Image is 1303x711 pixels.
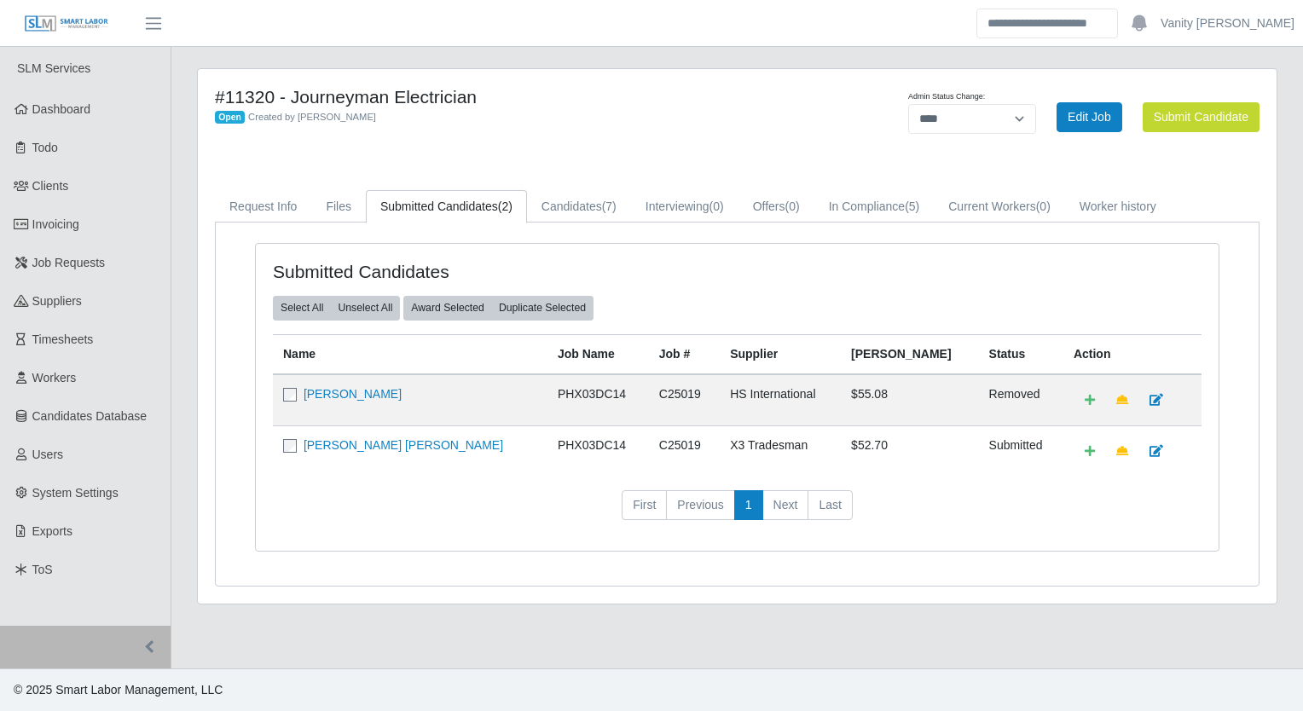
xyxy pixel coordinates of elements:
label: Admin Status Change: [908,91,985,103]
a: 1 [734,490,763,521]
th: Name [273,334,547,374]
span: (0) [709,199,724,213]
span: Exports [32,524,72,538]
h4: Submitted Candidates [273,261,645,282]
span: Dashboard [32,102,91,116]
a: Interviewing [631,190,738,223]
span: System Settings [32,486,119,500]
button: Submit Candidate [1143,102,1260,132]
div: bulk actions [403,296,594,320]
input: Search [976,9,1118,38]
a: Add Default Cost Code [1074,385,1106,415]
span: Timesheets [32,332,94,346]
span: (2) [498,199,513,213]
a: Request Info [215,190,311,223]
img: SLM Logo [24,14,109,33]
td: X3 Tradesman [720,425,841,477]
span: © 2025 Smart Labor Management, LLC [14,683,223,697]
th: Action [1063,334,1202,374]
a: Current Workers [934,190,1065,223]
nav: pagination [273,490,1202,535]
a: Submitted Candidates [366,190,527,223]
span: Todo [32,141,58,154]
span: Created by [PERSON_NAME] [248,112,376,122]
a: Make Team Lead [1105,385,1139,415]
span: (7) [602,199,617,213]
th: Supplier [720,334,841,374]
span: Candidates Database [32,409,148,423]
th: Status [979,334,1063,374]
a: Offers [738,190,814,223]
td: $52.70 [841,425,978,477]
a: In Compliance [814,190,935,223]
td: C25019 [649,425,720,477]
th: Job Name [547,334,649,374]
h4: #11320 - Journeyman Electrician [215,86,814,107]
span: Clients [32,179,69,193]
span: SLM Services [17,61,90,75]
a: Vanity [PERSON_NAME] [1161,14,1294,32]
a: Add Default Cost Code [1074,436,1106,466]
a: [PERSON_NAME] [PERSON_NAME] [304,438,503,452]
td: $55.08 [841,374,978,426]
span: Suppliers [32,294,82,308]
td: HS International [720,374,841,426]
td: removed [979,374,1063,426]
span: ToS [32,563,53,576]
button: Select All [273,296,331,320]
button: Unselect All [330,296,400,320]
th: Job # [649,334,720,374]
span: (5) [905,199,919,213]
td: PHX03DC14 [547,374,649,426]
span: Open [215,111,245,124]
span: Job Requests [32,256,106,269]
span: Invoicing [32,217,79,231]
td: C25019 [649,374,720,426]
a: Make Team Lead [1105,436,1139,466]
a: Edit Job [1057,102,1122,132]
span: (0) [785,199,800,213]
span: (0) [1036,199,1051,213]
span: Workers [32,371,77,384]
span: Users [32,448,64,461]
a: Worker history [1065,190,1171,223]
td: PHX03DC14 [547,425,649,477]
button: Duplicate Selected [491,296,594,320]
div: bulk actions [273,296,400,320]
th: [PERSON_NAME] [841,334,978,374]
a: Candidates [527,190,631,223]
td: submitted [979,425,1063,477]
button: Award Selected [403,296,492,320]
a: Files [311,190,366,223]
a: [PERSON_NAME] [304,387,402,401]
